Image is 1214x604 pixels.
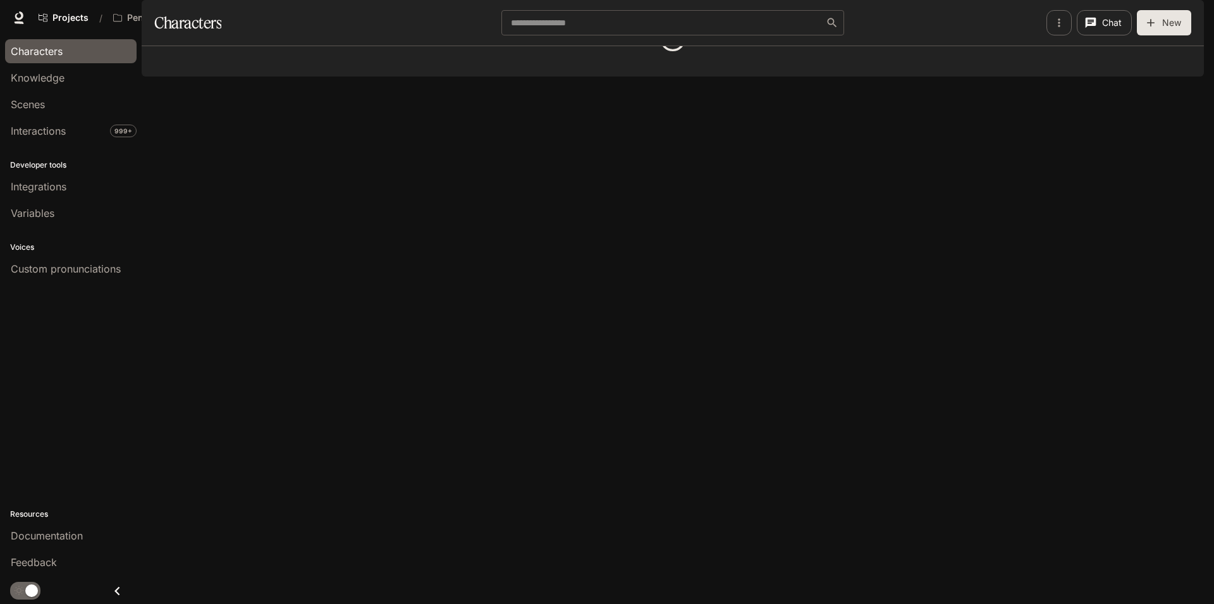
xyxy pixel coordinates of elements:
span: Projects [52,13,89,23]
a: Go to projects [33,5,94,30]
button: Open workspace menu [107,5,218,30]
button: New [1137,10,1191,35]
p: Pen Pals [Production] [127,13,198,23]
button: Chat [1077,10,1132,35]
h1: Characters [154,10,221,35]
div: / [94,11,107,25]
